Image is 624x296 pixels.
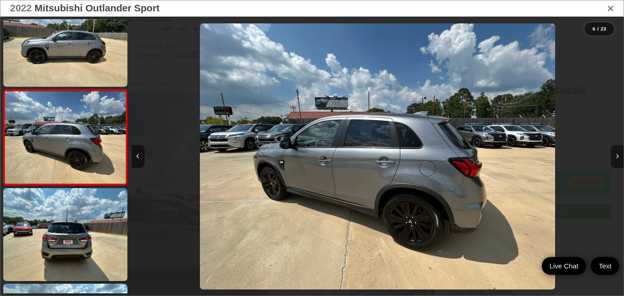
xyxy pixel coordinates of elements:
[542,257,586,275] a: Live Chat
[546,262,582,270] span: Live Chat
[607,4,614,12] i: Close gallery
[592,26,595,32] span: 6
[595,262,615,270] span: Text
[4,91,127,184] img: 2022 Mitsubishi Outlander Sport 2.0 LE
[10,3,32,13] span: 2022
[2,187,128,282] img: 2022 Mitsubishi Outlander Sport 2.0 LE
[132,23,624,290] div: 2022 Mitsubishi Outlander Sport 2.0 LE 5
[200,23,555,290] img: 2022 Mitsubishi Outlander Sport 2.0 LE
[132,145,145,168] button: Previous image
[601,26,606,32] span: 23
[591,257,619,275] a: Text
[611,145,624,168] button: Next image
[597,27,599,31] span: /
[34,3,160,13] span: Mitsubishi Outlander Sport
